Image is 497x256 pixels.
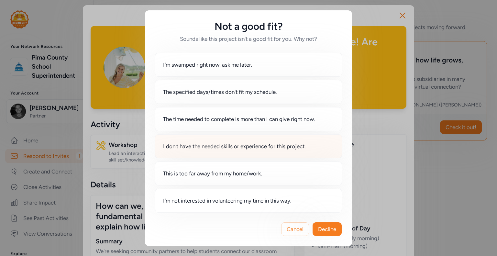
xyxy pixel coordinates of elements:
span: I'm swamped right now, ask me later. [163,61,252,69]
span: I don't have the needed skills or experience for this project. [163,142,306,150]
span: I'm not interested in volunteering my time in this way. [163,197,292,205]
span: The time needed to complete is more than I can give right now. [163,115,315,123]
span: Cancel [287,225,304,233]
span: Decline [318,225,336,233]
button: Decline [313,222,342,236]
button: Cancel [281,222,309,236]
span: This is too far away from my home/work. [163,170,262,177]
h5: Not a good fit? [155,21,342,32]
h6: Sounds like this project isn't a good fit for you. Why not? [155,35,342,43]
span: The specified days/times don't fit my schedule. [163,88,277,96]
